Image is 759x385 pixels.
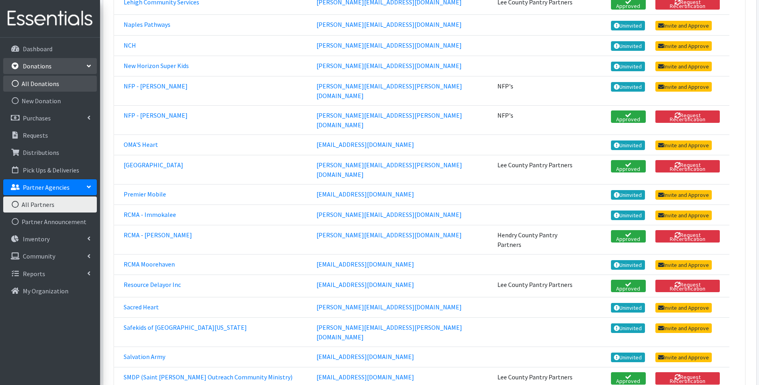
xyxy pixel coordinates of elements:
[611,372,646,385] a: Approved
[611,303,645,313] a: Uninvited
[124,323,247,331] a: Safekids of [GEOGRAPHIC_DATA][US_STATE]
[655,140,712,150] a: Invite and Approve
[3,231,97,247] a: Inventory
[655,82,712,92] a: Invite and Approve
[493,155,578,184] td: Lee County Pantry Partners
[611,190,645,200] a: Uninvited
[316,323,462,341] a: [PERSON_NAME][EMAIL_ADDRESS][PERSON_NAME][DOMAIN_NAME]
[124,231,192,239] a: RCMA - [PERSON_NAME]
[3,127,97,143] a: Requests
[23,45,52,53] p: Dashboard
[655,62,712,71] a: Invite and Approve
[124,211,176,219] a: RCMA - Immokalee
[3,58,97,74] a: Donations
[3,162,97,178] a: Pick Ups & Deliveries
[655,21,712,30] a: Invite and Approve
[23,131,48,139] p: Requests
[611,140,645,150] a: Uninvited
[3,197,97,213] a: All Partners
[611,280,646,292] a: Approved
[3,110,97,126] a: Purchases
[3,144,97,160] a: Distributions
[124,373,292,381] a: SMDP (Saint [PERSON_NAME] Outreach Community Ministry)
[316,373,414,381] a: [EMAIL_ADDRESS][DOMAIN_NAME]
[611,353,645,362] a: Uninvited
[3,266,97,282] a: Reports
[23,183,70,191] p: Partner Agencies
[124,260,175,268] a: RCMA Moorehaven
[611,211,645,220] a: Uninvited
[124,111,188,119] a: NFP - [PERSON_NAME]
[655,211,712,220] a: Invite and Approve
[316,20,462,28] a: [PERSON_NAME][EMAIL_ADDRESS][DOMAIN_NAME]
[611,21,645,30] a: Uninvited
[3,214,97,230] a: Partner Announcement
[23,287,68,295] p: My Organization
[316,231,462,239] a: [PERSON_NAME][EMAIL_ADDRESS][DOMAIN_NAME]
[316,281,414,289] a: [EMAIL_ADDRESS][DOMAIN_NAME]
[23,148,59,156] p: Distributions
[23,62,52,70] p: Donations
[3,76,97,92] a: All Donations
[3,41,97,57] a: Dashboard
[655,160,720,172] button: Request Recertification
[23,235,50,243] p: Inventory
[493,225,578,255] td: Hendry County Pantry Partners
[611,260,645,270] a: Uninvited
[316,211,462,219] a: [PERSON_NAME][EMAIL_ADDRESS][DOMAIN_NAME]
[3,5,97,32] img: HumanEssentials
[655,110,720,123] button: Request Recertification
[3,248,97,264] a: Community
[124,353,165,361] a: Salvation Army
[124,190,166,198] a: Premier Mobile
[316,260,414,268] a: [EMAIL_ADDRESS][DOMAIN_NAME]
[655,323,712,333] a: Invite and Approve
[655,260,712,270] a: Invite and Approve
[611,62,645,71] a: Uninvited
[23,270,45,278] p: Reports
[124,20,170,28] a: Naples Pathways
[316,111,462,129] a: [PERSON_NAME][EMAIL_ADDRESS][PERSON_NAME][DOMAIN_NAME]
[611,82,645,92] a: Uninvited
[316,140,414,148] a: [EMAIL_ADDRESS][DOMAIN_NAME]
[493,275,578,297] td: Lee County Pantry Partners
[611,323,645,333] a: Uninvited
[23,114,51,122] p: Purchases
[316,353,414,361] a: [EMAIL_ADDRESS][DOMAIN_NAME]
[655,41,712,51] a: Invite and Approve
[124,161,183,169] a: [GEOGRAPHIC_DATA]
[124,303,159,311] a: Sacred Heart
[124,82,188,90] a: NFP - [PERSON_NAME]
[124,62,189,70] a: New Horizon Super Kids
[611,41,645,51] a: Uninvited
[493,76,578,105] td: NFP's
[3,179,97,195] a: Partner Agencies
[655,280,720,292] button: Request Recertification
[316,190,414,198] a: [EMAIL_ADDRESS][DOMAIN_NAME]
[124,281,181,289] a: Resource Delayor Inc
[316,161,462,178] a: [PERSON_NAME][EMAIL_ADDRESS][PERSON_NAME][DOMAIN_NAME]
[611,110,646,123] a: Approved
[316,303,462,311] a: [PERSON_NAME][EMAIL_ADDRESS][DOMAIN_NAME]
[23,252,55,260] p: Community
[611,230,646,243] a: Approved
[655,372,720,385] button: Request Recertification
[611,160,646,172] a: Approved
[124,41,136,49] a: NCH
[493,105,578,134] td: NFP's
[316,82,462,100] a: [PERSON_NAME][EMAIL_ADDRESS][PERSON_NAME][DOMAIN_NAME]
[124,140,158,148] a: OMA'S Heart
[3,283,97,299] a: My Organization
[655,230,720,243] button: Request Recertification
[316,41,462,49] a: [PERSON_NAME][EMAIL_ADDRESS][DOMAIN_NAME]
[655,353,712,362] a: Invite and Approve
[316,62,462,70] a: [PERSON_NAME][EMAIL_ADDRESS][DOMAIN_NAME]
[3,93,97,109] a: New Donation
[23,166,79,174] p: Pick Ups & Deliveries
[655,190,712,200] a: Invite and Approve
[655,303,712,313] a: Invite and Approve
